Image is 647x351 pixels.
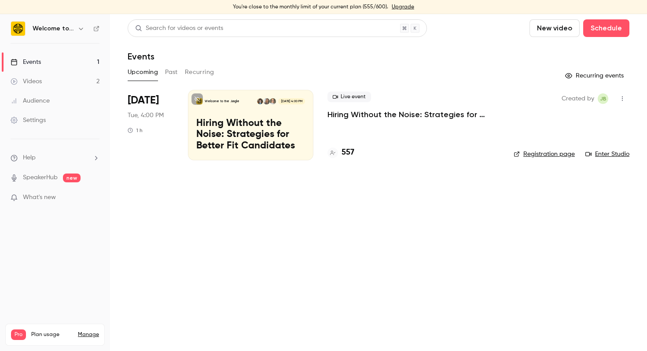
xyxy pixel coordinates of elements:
[11,77,42,86] div: Videos
[514,150,575,159] a: Registration page
[585,150,629,159] a: Enter Studio
[562,93,594,104] span: Created by
[128,127,143,134] div: 1 h
[278,98,305,104] span: [DATE] 4:00 PM
[11,22,25,36] img: Welcome to the Jungle
[23,193,56,202] span: What's new
[529,19,580,37] button: New video
[263,98,269,104] img: Lucy Szypula
[33,24,74,33] h6: Welcome to the Jungle
[135,24,223,33] div: Search for videos or events
[128,93,159,107] span: [DATE]
[257,98,263,104] img: Alysia Wanczyk
[561,69,629,83] button: Recurring events
[205,99,239,103] p: Welcome to the Jungle
[11,58,41,67] div: Events
[196,118,305,152] p: Hiring Without the Noise: Strategies for Better Fit Candidates
[327,109,500,120] a: Hiring Without the Noise: Strategies for Better Fit Candidates
[11,153,99,163] li: help-dropdown-opener
[185,65,214,79] button: Recurring
[11,329,26,340] span: Pro
[63,174,81,182] span: new
[165,65,178,79] button: Past
[78,331,99,338] a: Manage
[600,93,607,104] span: JB
[11,96,50,105] div: Audience
[270,98,276,104] img: Cat Symons
[392,4,414,11] a: Upgrade
[128,90,174,160] div: Sep 30 Tue, 4:00 PM (Europe/London)
[188,90,313,160] a: Hiring Without the Noise: Strategies for Better Fit CandidatesWelcome to the JungleCat SymonsLucy...
[598,93,608,104] span: Josie Braithwaite
[23,153,36,163] span: Help
[342,147,354,159] h4: 557
[23,173,58,182] a: SpeakerHub
[583,19,629,37] button: Schedule
[128,65,158,79] button: Upcoming
[11,116,46,125] div: Settings
[327,92,371,102] span: Live event
[128,51,154,62] h1: Events
[128,111,164,120] span: Tue, 4:00 PM
[31,331,73,338] span: Plan usage
[327,147,354,159] a: 557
